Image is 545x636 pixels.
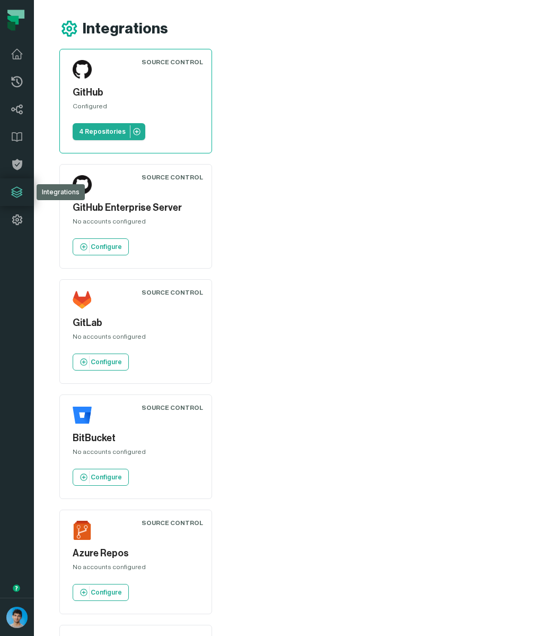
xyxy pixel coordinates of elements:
[73,60,92,79] img: GitHub
[73,217,199,230] div: No accounts configured
[73,469,129,486] a: Configure
[142,58,203,66] div: Source Control
[12,583,21,593] div: Tooltip anchor
[37,184,85,200] div: Integrations
[73,584,129,601] a: Configure
[73,448,199,460] div: No accounts configured
[73,123,145,140] a: 4 Repositories
[142,173,203,182] div: Source Control
[73,316,199,330] h5: GitLab
[73,354,129,371] a: Configure
[73,332,199,345] div: No accounts configured
[91,588,122,597] p: Configure
[73,102,199,115] div: Configured
[73,521,92,540] img: Azure Repos
[91,473,122,482] p: Configure
[73,406,92,425] img: BitBucket
[73,563,199,575] div: No accounts configured
[142,519,203,527] div: Source Control
[73,290,92,310] img: GitLab
[142,403,203,412] div: Source Control
[6,607,28,628] img: avatar of Omri Ildis
[73,201,199,215] h5: GitHub Enterprise Server
[79,127,126,136] p: 4 Repositories
[73,431,199,445] h5: BitBucket
[73,546,199,561] h5: Azure Repos
[73,175,92,194] img: GitHub Enterprise Server
[73,238,129,255] a: Configure
[83,20,168,38] h1: Integrations
[91,243,122,251] p: Configure
[142,288,203,297] div: Source Control
[73,85,199,100] h5: GitHub
[91,358,122,366] p: Configure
